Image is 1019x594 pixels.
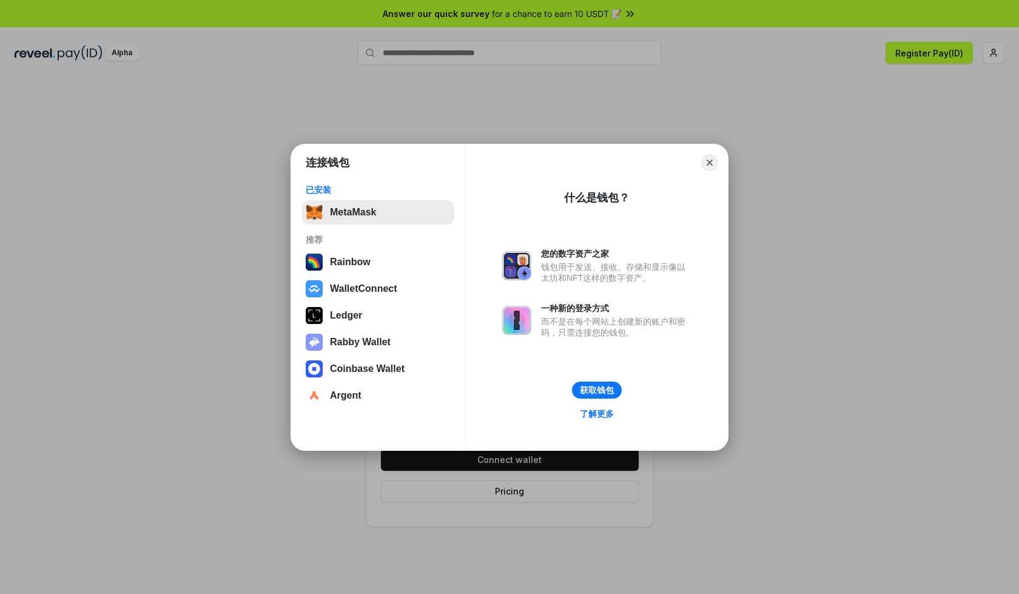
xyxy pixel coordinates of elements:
[306,234,451,245] div: 推荐
[330,207,376,218] div: MetaMask
[541,248,691,259] div: 您的数字资产之家
[302,277,454,301] button: WalletConnect
[306,280,323,297] img: svg+xml,%3Csvg%20width%3D%2228%22%20height%3D%2228%22%20viewBox%3D%220%200%2028%2028%22%20fill%3D...
[302,250,454,274] button: Rainbow
[330,257,371,268] div: Rainbow
[306,307,323,324] img: svg+xml,%3Csvg%20xmlns%3D%22http%3A%2F%2Fwww.w3.org%2F2000%2Fsvg%22%20width%3D%2228%22%20height%3...
[541,316,691,338] div: 而不是在每个网站上创建新的账户和密码，只需连接您的钱包。
[302,303,454,328] button: Ledger
[330,310,362,321] div: Ledger
[306,254,323,271] img: svg+xml,%3Csvg%20width%3D%22120%22%20height%3D%22120%22%20viewBox%3D%220%200%20120%20120%22%20fil...
[541,262,691,283] div: 钱包用于发送、接收、存储和显示像以太坊和NFT这样的数字资产。
[306,204,323,221] img: svg+xml,%3Csvg%20fill%3D%22none%22%20height%3D%2233%22%20viewBox%3D%220%200%2035%2033%22%20width%...
[330,363,405,374] div: Coinbase Wallet
[580,385,614,396] div: 获取钱包
[502,306,531,335] img: svg+xml,%3Csvg%20xmlns%3D%22http%3A%2F%2Fwww.w3.org%2F2000%2Fsvg%22%20fill%3D%22none%22%20viewBox...
[580,408,614,419] div: 了解更多
[306,155,349,170] h1: 连接钱包
[306,387,323,404] img: svg+xml,%3Csvg%20width%3D%2228%22%20height%3D%2228%22%20viewBox%3D%220%200%2028%2028%22%20fill%3D...
[541,303,691,314] div: 一种新的登录方式
[330,337,391,348] div: Rabby Wallet
[572,382,622,399] button: 获取钱包
[330,283,397,294] div: WalletConnect
[306,334,323,351] img: svg+xml,%3Csvg%20xmlns%3D%22http%3A%2F%2Fwww.w3.org%2F2000%2Fsvg%22%20fill%3D%22none%22%20viewBox...
[306,360,323,377] img: svg+xml,%3Csvg%20width%3D%2228%22%20height%3D%2228%22%20viewBox%3D%220%200%2028%2028%22%20fill%3D...
[502,251,531,280] img: svg+xml,%3Csvg%20xmlns%3D%22http%3A%2F%2Fwww.w3.org%2F2000%2Fsvg%22%20fill%3D%22none%22%20viewBox...
[573,406,621,422] a: 了解更多
[564,191,630,205] div: 什么是钱包？
[302,383,454,408] button: Argent
[701,154,718,171] button: Close
[306,184,451,195] div: 已安装
[302,330,454,354] button: Rabby Wallet
[302,357,454,381] button: Coinbase Wallet
[330,390,362,401] div: Argent
[302,200,454,224] button: MetaMask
